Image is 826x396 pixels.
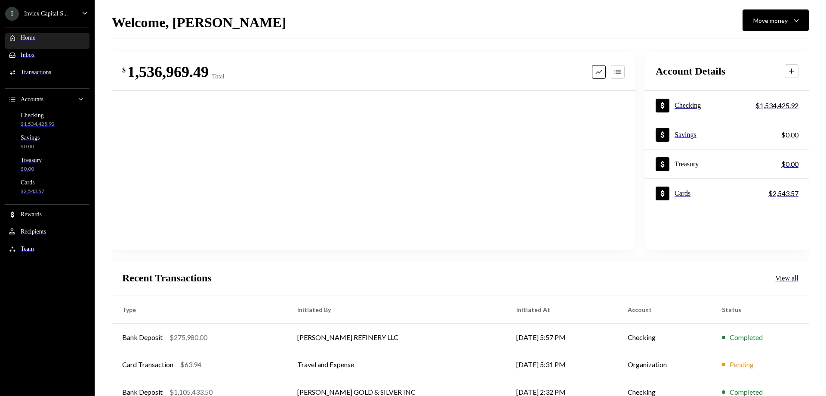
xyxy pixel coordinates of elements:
div: Treasury [675,160,699,168]
div: Pending [730,359,754,370]
div: Card Transaction [122,359,173,370]
div: $63.94 [180,359,201,370]
div: 1,536,969.49 [127,62,209,82]
div: Inbox [21,52,35,59]
button: Move money [743,9,809,31]
a: Checking$1,534,425.92 [645,92,809,120]
td: [DATE] 5:57 PM [506,323,617,351]
div: I [5,7,19,21]
th: Initiated By [287,296,506,323]
div: Savings [21,134,40,141]
h2: Account Details [656,64,725,78]
a: Team [5,244,89,260]
div: $1,534,425.92 [755,100,798,111]
div: $1,534,425.92 [21,121,55,128]
a: Cards$2,543.57 [5,178,89,199]
div: $0.00 [781,130,798,140]
a: Treasury$0.00 [5,156,89,177]
a: Recipients [5,227,89,243]
div: Savings [675,131,697,139]
div: Home [21,34,35,41]
div: $275,980.00 [170,332,207,343]
a: Accounts [5,94,89,109]
th: Type [112,296,287,323]
a: Home [5,33,89,49]
div: Rewards [21,211,42,218]
a: Savings$0.00 [5,134,89,154]
div: Cards [21,179,44,186]
div: Team [21,246,34,253]
div: Treasury [21,157,42,164]
h1: Welcome, [PERSON_NAME] [112,14,286,31]
div: Cards [675,190,690,197]
div: $0.00 [21,143,40,150]
div: Checking [675,102,701,109]
th: Initiated At [506,296,617,323]
div: $0.00 [21,165,42,173]
div: Accounts [21,96,43,103]
div: $2,543.57 [768,188,798,199]
div: $ [122,66,126,75]
a: Treasury$0.00 [645,150,809,178]
div: $2,543.57 [21,188,44,195]
div: Completed [730,332,763,343]
a: Inbox [5,50,89,66]
div: Bank Deposit [122,332,163,343]
a: View all [775,274,798,283]
a: Transactions [5,68,89,83]
div: Inviex Capital S... [24,10,68,17]
td: [DATE] 5:31 PM [506,351,617,378]
td: Organization [617,351,712,378]
td: Travel and Expense [287,351,506,378]
div: Move money [753,16,788,25]
th: Account [617,296,712,323]
div: Checking [21,112,55,119]
h2: Recent Transactions [122,271,212,285]
div: Total [212,73,225,80]
th: Status [712,296,809,323]
div: Recipients [21,228,46,235]
td: [PERSON_NAME] REFINERY LLC [287,323,506,351]
a: Rewards [5,210,89,225]
td: Checking [617,323,712,351]
div: Transactions [21,69,51,76]
div: $0.00 [781,159,798,169]
a: Cards$2,543.57 [645,180,809,208]
a: Checking$1,534,425.92 [5,111,89,132]
div: View all [775,274,798,283]
a: Savings$0.00 [645,121,809,149]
